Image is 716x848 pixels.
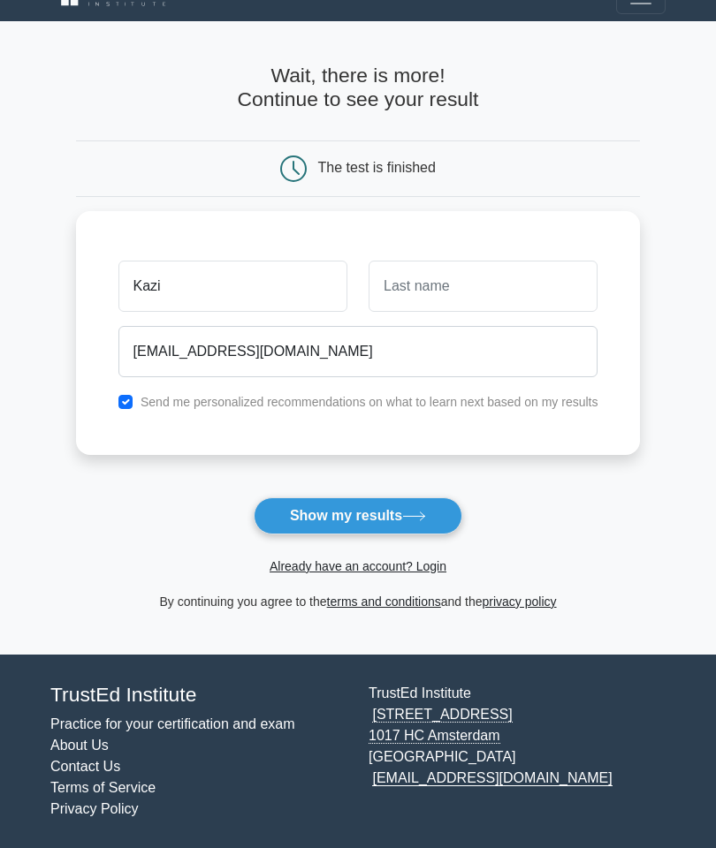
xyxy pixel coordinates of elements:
input: First name [118,261,347,312]
button: Show my results [254,497,462,534]
h4: TrustEd Institute [50,683,347,707]
a: privacy policy [483,594,557,609]
h4: Wait, there is more! Continue to see your result [76,64,641,112]
a: Privacy Policy [50,801,139,816]
a: Practice for your certification and exam [50,716,295,731]
a: Contact Us [50,759,120,774]
input: Last name [369,261,598,312]
a: terms and conditions [327,594,441,609]
input: Email [118,326,598,377]
a: Already have an account? Login [270,559,446,573]
div: By continuing you agree to the and the [65,591,651,612]
div: TrustEd Institute [GEOGRAPHIC_DATA] [358,683,676,820]
label: Send me personalized recommendations on what to learn next based on my results [141,395,598,409]
a: Terms of Service [50,780,156,795]
a: About Us [50,738,109,753]
div: The test is finished [318,160,436,175]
